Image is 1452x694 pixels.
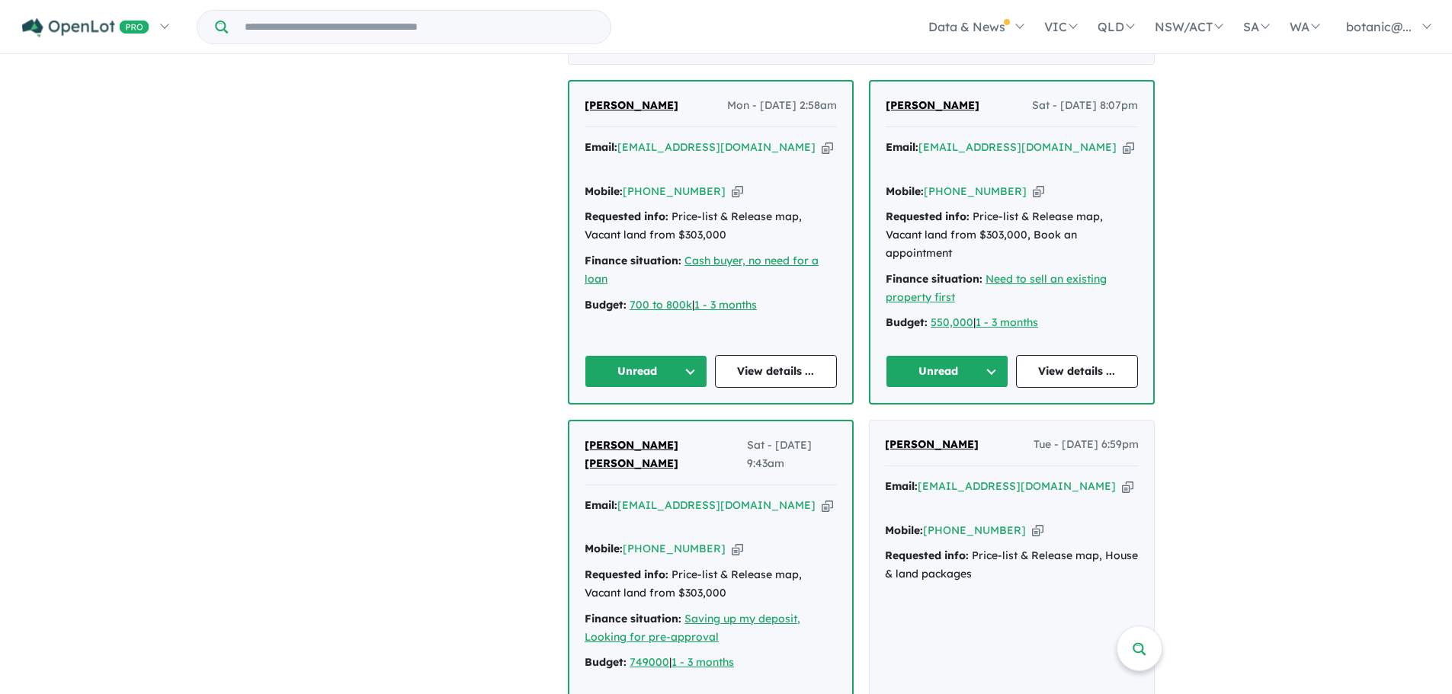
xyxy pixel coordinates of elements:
[732,541,743,557] button: Copy
[886,315,928,329] strong: Budget:
[585,655,627,669] strong: Budget:
[1033,184,1044,200] button: Copy
[1032,523,1043,539] button: Copy
[886,98,979,112] span: [PERSON_NAME]
[585,98,678,112] span: [PERSON_NAME]
[931,315,973,329] a: 550,000
[585,542,623,555] strong: Mobile:
[585,355,707,388] button: Unread
[727,97,837,115] span: Mon - [DATE] 2:58am
[585,97,678,115] a: [PERSON_NAME]
[886,314,1138,332] div: |
[1346,19,1412,34] span: botanic@...
[585,612,800,644] a: Saving up my deposit, Looking for pre-approval
[918,479,1116,493] a: [EMAIL_ADDRESS][DOMAIN_NAME]
[886,209,970,223] strong: Requested info:
[886,272,1107,304] a: Need to sell an existing property first
[585,254,681,267] strong: Finance situation:
[630,298,692,312] a: 700 to 800k
[585,296,837,315] div: |
[585,438,678,470] span: [PERSON_NAME] [PERSON_NAME]
[976,315,1038,329] a: 1 - 3 months
[585,254,819,286] a: Cash buyer, no need for a loan
[585,498,617,512] strong: Email:
[747,437,837,473] span: Sat - [DATE] 9:43am
[885,548,969,562] strong: Requested info:
[822,497,833,513] button: Copy
[885,436,979,454] a: [PERSON_NAME]
[672,655,734,669] a: 1 - 3 months
[886,355,1008,388] button: Unread
[585,654,837,672] div: |
[886,208,1138,262] div: Price-list & Release map, Vacant land from $303,000, Book an appointment
[623,184,726,198] a: [PHONE_NUMBER]
[918,140,1117,154] a: [EMAIL_ADDRESS][DOMAIN_NAME]
[585,184,623,198] strong: Mobile:
[886,97,979,115] a: [PERSON_NAME]
[585,612,681,625] strong: Finance situation:
[585,208,837,245] div: Price-list & Release map, Vacant land from $303,000
[1034,436,1139,454] span: Tue - [DATE] 6:59pm
[617,498,816,512] a: [EMAIL_ADDRESS][DOMAIN_NAME]
[585,566,837,603] div: Price-list & Release map, Vacant land from $303,000
[630,655,669,669] a: 749000
[694,298,757,312] a: 1 - 3 months
[1016,355,1139,388] a: View details ...
[885,523,923,537] strong: Mobile:
[585,140,617,154] strong: Email:
[924,184,1027,198] a: [PHONE_NUMBER]
[585,437,747,473] a: [PERSON_NAME] [PERSON_NAME]
[617,140,816,154] a: [EMAIL_ADDRESS][DOMAIN_NAME]
[885,479,918,493] strong: Email:
[585,568,668,581] strong: Requested info:
[1122,478,1133,494] button: Copy
[732,184,743,200] button: Copy
[1032,97,1138,115] span: Sat - [DATE] 8:07pm
[886,272,982,286] strong: Finance situation:
[231,11,607,43] input: Try estate name, suburb, builder or developer
[885,547,1139,584] div: Price-list & Release map, House & land packages
[715,355,838,388] a: View details ...
[585,209,668,223] strong: Requested info:
[885,437,979,451] span: [PERSON_NAME]
[22,18,149,37] img: Openlot PRO Logo White
[623,542,726,555] a: [PHONE_NUMBER]
[585,298,627,312] strong: Budget:
[1123,139,1134,155] button: Copy
[886,140,918,154] strong: Email:
[886,184,924,198] strong: Mobile:
[822,139,833,155] button: Copy
[923,523,1026,537] a: [PHONE_NUMBER]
